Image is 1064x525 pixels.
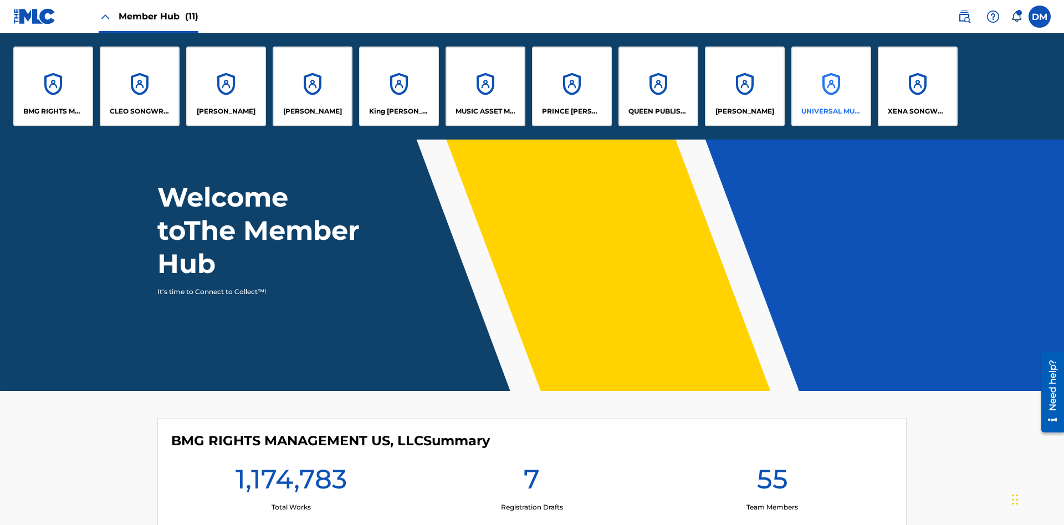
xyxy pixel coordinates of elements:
a: Accounts[PERSON_NAME] [273,47,352,126]
a: AccountsXENA SONGWRITER [878,47,958,126]
img: help [986,10,1000,23]
p: RONALD MCTESTERSON [715,106,774,116]
span: Member Hub [119,10,198,23]
h1: 7 [524,462,540,502]
a: AccountsKing [PERSON_NAME] [359,47,439,126]
p: CLEO SONGWRITER [110,106,170,116]
p: Total Works [272,502,311,512]
a: Accounts[PERSON_NAME] [186,47,266,126]
p: Team Members [746,502,798,512]
p: MUSIC ASSET MANAGEMENT (MAM) [456,106,516,116]
h1: 1,174,783 [236,462,347,502]
iframe: Resource Center [1033,347,1064,438]
div: Notifications [1011,11,1022,22]
iframe: Chat Widget [1009,472,1064,525]
a: AccountsBMG RIGHTS MANAGEMENT US, LLC [13,47,93,126]
a: AccountsPRINCE [PERSON_NAME] [532,47,612,126]
div: User Menu [1029,6,1051,28]
img: search [958,10,971,23]
a: AccountsMUSIC ASSET MANAGEMENT (MAM) [446,47,525,126]
h4: BMG RIGHTS MANAGEMENT US, LLC [171,433,490,449]
a: Public Search [953,6,975,28]
p: King McTesterson [369,106,429,116]
p: PRINCE MCTESTERSON [542,106,602,116]
img: Close [99,10,112,23]
h1: Welcome to The Member Hub [157,181,365,280]
span: (11) [185,11,198,22]
p: Registration Drafts [501,502,563,512]
div: Help [982,6,1004,28]
a: Accounts[PERSON_NAME] [705,47,785,126]
p: BMG RIGHTS MANAGEMENT US, LLC [23,106,84,116]
p: UNIVERSAL MUSIC PUB GROUP [801,106,862,116]
p: QUEEN PUBLISHA [628,106,689,116]
img: MLC Logo [13,8,56,24]
div: Drag [1012,483,1019,516]
a: AccountsUNIVERSAL MUSIC PUB GROUP [791,47,871,126]
a: AccountsQUEEN PUBLISHA [618,47,698,126]
p: XENA SONGWRITER [888,106,948,116]
p: It's time to Connect to Collect™! [157,287,350,297]
h1: 55 [757,462,788,502]
a: AccountsCLEO SONGWRITER [100,47,180,126]
p: ELVIS COSTELLO [197,106,255,116]
p: EYAMA MCSINGER [283,106,342,116]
